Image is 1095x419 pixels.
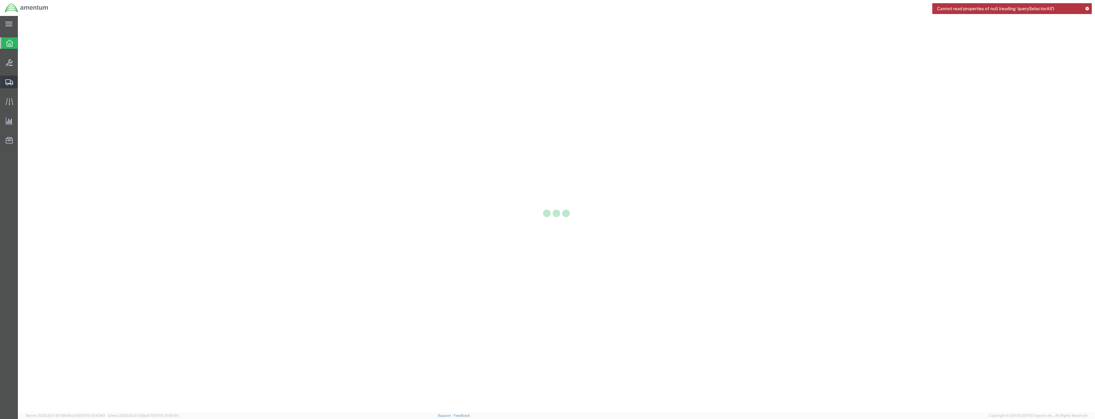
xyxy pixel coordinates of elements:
span: Client: 2025.20.0-035ba07 [108,414,178,417]
a: Support [438,414,454,417]
a: Feedback [454,414,470,417]
span: Server: 2025.20.0-970904bc0f3 [26,414,105,417]
img: logo [4,3,48,13]
span: Copyright © [DATE]-[DATE] Agistix Inc., All Rights Reserved [989,413,1087,418]
span: [DATE] 10:52:44 [153,414,178,417]
span: [DATE] 10:43:43 [79,414,105,417]
span: Cannot read properties of null (reading 'querySelectorAll') [937,5,1054,12]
